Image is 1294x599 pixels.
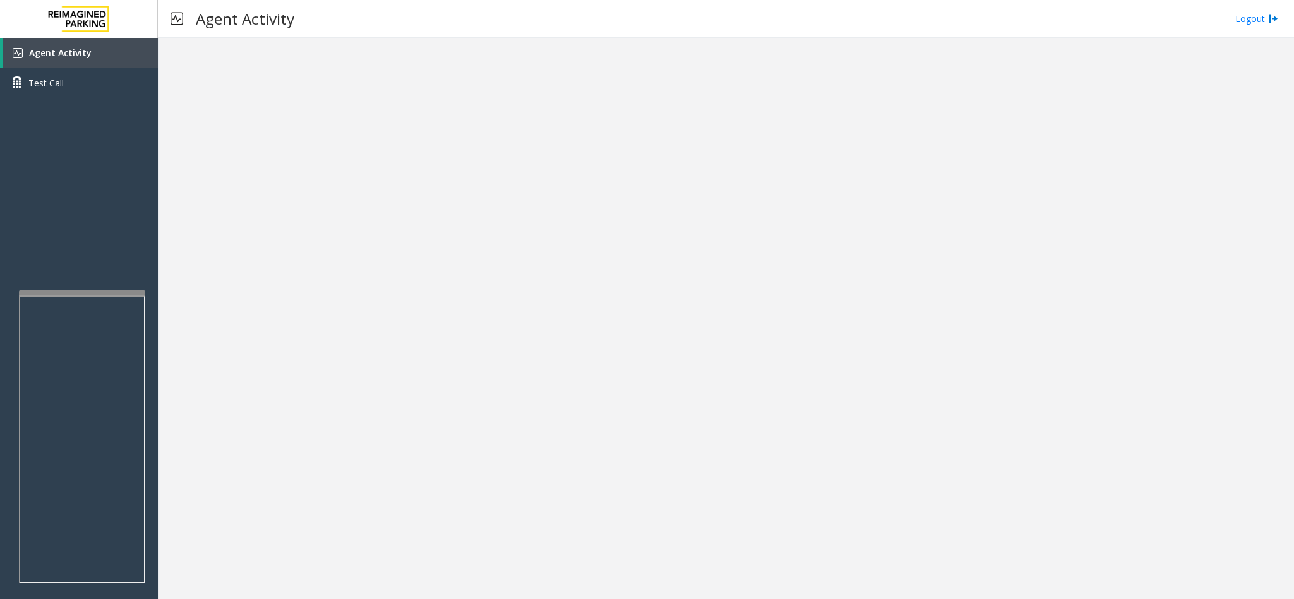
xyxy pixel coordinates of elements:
a: Agent Activity [3,38,158,68]
span: Agent Activity [29,47,92,59]
span: Test Call [28,76,64,90]
img: pageIcon [171,3,183,34]
h3: Agent Activity [189,3,301,34]
img: logout [1268,12,1278,25]
img: 'icon' [13,48,23,58]
a: Logout [1235,12,1278,25]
